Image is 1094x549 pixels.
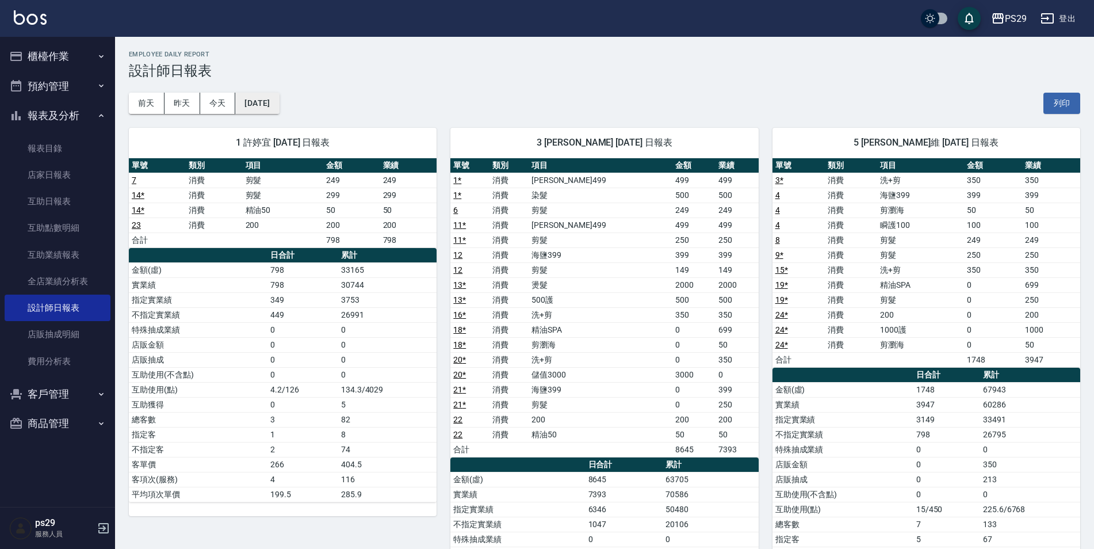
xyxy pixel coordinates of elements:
[825,232,877,247] td: 消費
[529,262,672,277] td: 剪髮
[489,203,529,218] td: 消費
[1022,218,1080,232] td: 100
[1022,173,1080,188] td: 350
[672,188,716,203] td: 500
[267,397,338,412] td: 0
[672,397,716,412] td: 0
[489,427,529,442] td: 消費
[877,173,964,188] td: 洗+剪
[1043,93,1080,114] button: 列印
[529,218,672,232] td: [PERSON_NAME]499
[529,307,672,322] td: 洗+剪
[877,158,964,173] th: 項目
[980,382,1080,397] td: 67943
[772,427,913,442] td: 不指定實業績
[964,203,1022,218] td: 50
[129,397,267,412] td: 互助獲得
[716,277,759,292] td: 2000
[663,502,758,517] td: 50480
[489,352,529,367] td: 消費
[825,337,877,352] td: 消費
[129,427,267,442] td: 指定客
[775,235,780,245] a: 8
[529,367,672,382] td: 儲值3000
[980,442,1080,457] td: 0
[338,337,437,352] td: 0
[5,101,110,131] button: 報表及分析
[825,188,877,203] td: 消費
[450,487,585,502] td: 實業績
[586,457,663,472] th: 日合計
[964,158,1022,173] th: 金額
[1022,232,1080,247] td: 249
[129,337,267,352] td: 店販金額
[5,379,110,409] button: 客戶管理
[964,247,1022,262] td: 250
[877,247,964,262] td: 剪髮
[786,137,1066,148] span: 5 [PERSON_NAME]維 [DATE] 日報表
[1022,292,1080,307] td: 250
[186,173,243,188] td: 消費
[964,307,1022,322] td: 0
[529,397,672,412] td: 剪髮
[964,232,1022,247] td: 249
[338,412,437,427] td: 82
[186,203,243,218] td: 消費
[338,352,437,367] td: 0
[529,412,672,427] td: 200
[450,472,585,487] td: 金額(虛)
[9,517,32,540] img: Person
[980,368,1080,383] th: 累計
[5,71,110,101] button: 預約管理
[132,176,136,185] a: 7
[529,427,672,442] td: 精油50
[913,457,980,472] td: 0
[913,382,980,397] td: 1748
[129,322,267,337] td: 特殊抽成業績
[267,352,338,367] td: 0
[716,442,759,457] td: 7393
[267,277,338,292] td: 798
[825,203,877,218] td: 消費
[267,367,338,382] td: 0
[129,382,267,397] td: 互助使用(點)
[772,502,913,517] td: 互助使用(點)
[716,307,759,322] td: 350
[5,188,110,215] a: 互助日報表
[1022,247,1080,262] td: 250
[1005,12,1027,26] div: PS29
[529,188,672,203] td: 染髮
[586,487,663,502] td: 7393
[243,218,323,232] td: 200
[772,472,913,487] td: 店販抽成
[5,135,110,162] a: 報表目錄
[913,487,980,502] td: 0
[877,218,964,232] td: 瞬護100
[338,367,437,382] td: 0
[453,250,462,260] a: 12
[129,93,165,114] button: 前天
[529,158,672,173] th: 項目
[235,93,279,114] button: [DATE]
[338,262,437,277] td: 33165
[716,412,759,427] td: 200
[913,472,980,487] td: 0
[338,457,437,472] td: 404.5
[450,158,758,457] table: a dense table
[267,337,338,352] td: 0
[775,220,780,230] a: 4
[672,203,716,218] td: 249
[450,502,585,517] td: 指定實業績
[772,397,913,412] td: 實業績
[129,307,267,322] td: 不指定實業績
[5,242,110,268] a: 互助業績報表
[380,188,437,203] td: 299
[132,220,141,230] a: 23
[1022,188,1080,203] td: 399
[165,93,200,114] button: 昨天
[267,248,338,263] th: 日合計
[453,415,462,424] a: 22
[663,472,758,487] td: 63705
[672,277,716,292] td: 2000
[672,322,716,337] td: 0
